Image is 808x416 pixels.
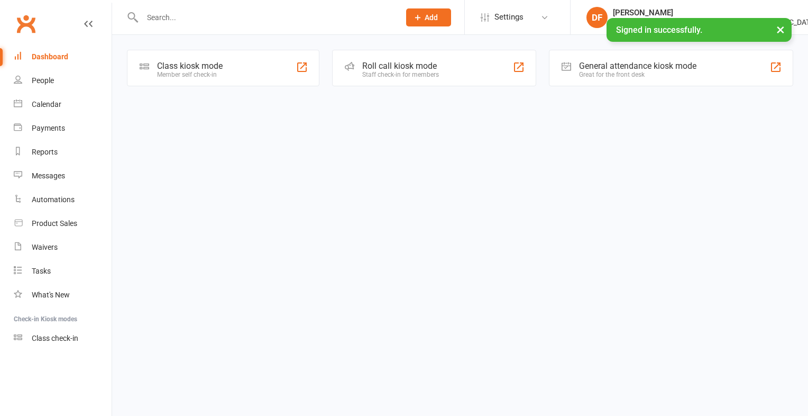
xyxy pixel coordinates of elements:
div: Dashboard [32,52,68,61]
a: Class kiosk mode [14,327,112,350]
a: Clubworx [13,11,39,37]
div: DF [586,7,608,28]
div: Reports [32,148,58,156]
span: Signed in successfully. [616,25,702,35]
div: People [32,76,54,85]
div: Payments [32,124,65,132]
div: What's New [32,291,70,299]
a: People [14,69,112,93]
a: Product Sales [14,212,112,236]
div: Automations [32,195,75,204]
div: Staff check-in for members [362,71,439,78]
a: What's New [14,283,112,307]
a: Calendar [14,93,112,116]
div: Member self check-in [157,71,223,78]
div: Roll call kiosk mode [362,61,439,71]
div: Calendar [32,100,61,108]
div: Tasks [32,267,51,275]
a: Payments [14,116,112,140]
a: Tasks [14,259,112,283]
input: Search... [139,10,392,25]
a: Reports [14,140,112,164]
button: Add [406,8,451,26]
button: × [771,18,790,41]
div: Messages [32,171,65,180]
div: General attendance kiosk mode [579,61,696,71]
span: Settings [494,5,524,29]
span: Add [425,13,438,22]
div: Great for the front desk [579,71,696,78]
div: Class kiosk mode [157,61,223,71]
a: Dashboard [14,45,112,69]
a: Automations [14,188,112,212]
div: Product Sales [32,219,77,228]
div: Class check-in [32,334,78,342]
div: Waivers [32,243,58,251]
a: Waivers [14,236,112,259]
a: Messages [14,164,112,188]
